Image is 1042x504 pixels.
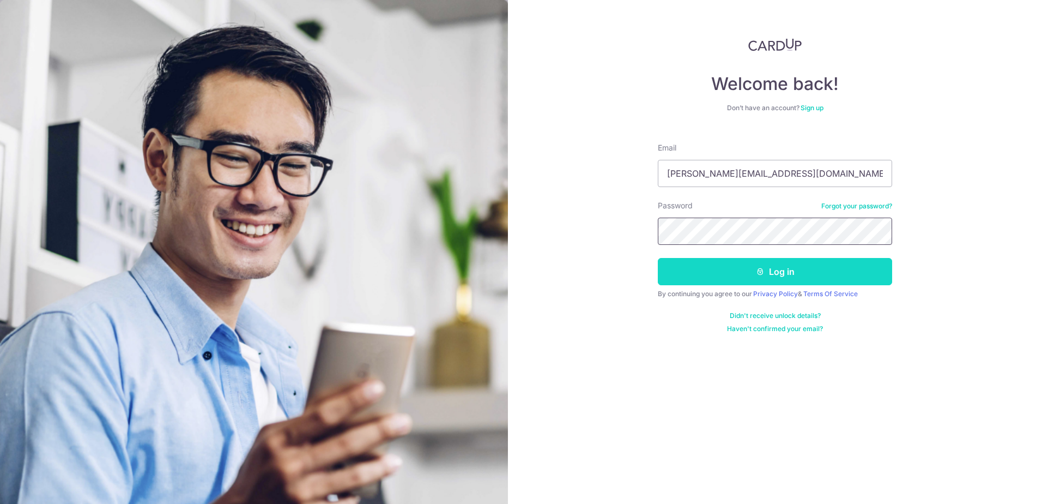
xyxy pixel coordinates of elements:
[658,290,892,298] div: By continuing you agree to our &
[727,325,823,333] a: Haven't confirmed your email?
[821,202,892,211] a: Forgot your password?
[658,200,693,211] label: Password
[801,104,823,112] a: Sign up
[658,160,892,187] input: Enter your Email
[658,73,892,95] h4: Welcome back!
[658,258,892,285] button: Log in
[803,290,858,298] a: Terms Of Service
[658,142,676,153] label: Email
[748,38,802,51] img: CardUp Logo
[730,311,821,320] a: Didn't receive unlock details?
[753,290,798,298] a: Privacy Policy
[658,104,892,112] div: Don’t have an account?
